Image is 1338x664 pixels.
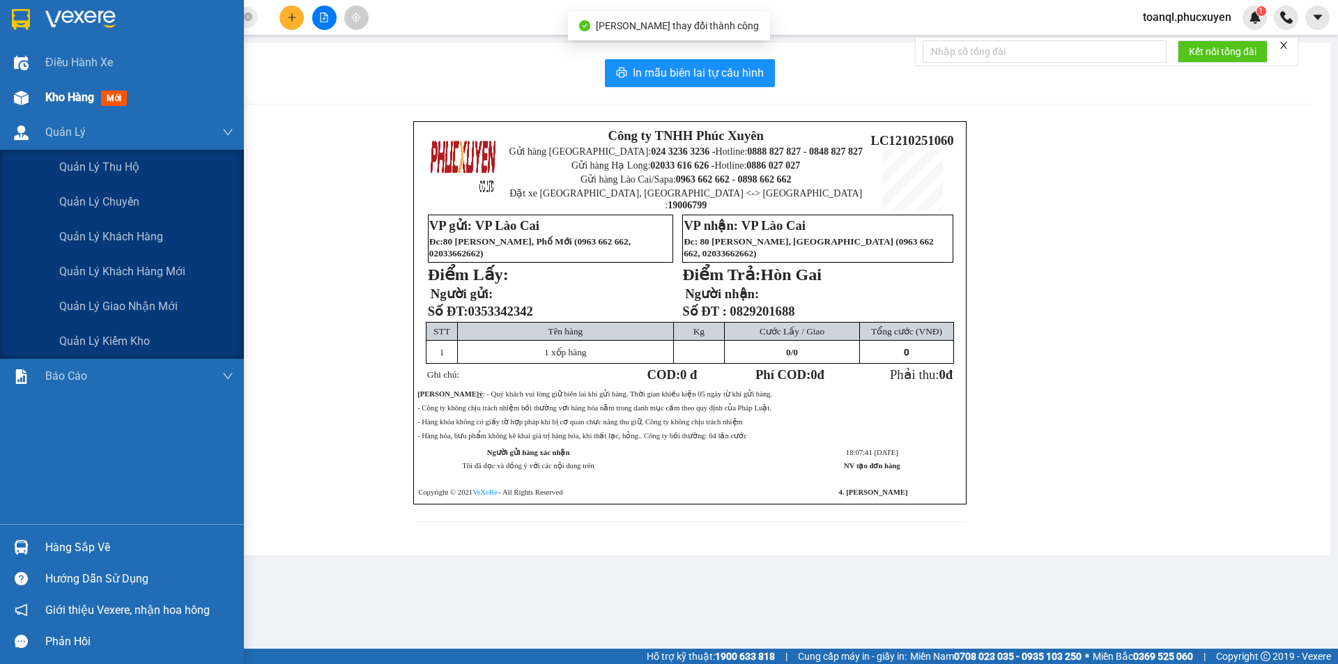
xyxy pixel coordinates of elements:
[684,218,738,233] strong: VP nhận:
[1261,651,1270,661] span: copyright
[1178,40,1268,63] button: Kết nối tổng đài
[428,304,533,318] strong: Số ĐT:
[45,631,233,652] div: Phản hồi
[810,367,817,382] span: 0
[417,418,743,426] span: - Hàng khóa không có giấy tờ hợp pháp khi bị cơ quan chưc năng thu giữ, Công ty không chịu trách ...
[548,326,583,337] span: Tên hàng
[680,367,697,382] span: 0 đ
[45,601,210,619] span: Giới thiệu Vexere, nhận hoa hồng
[682,265,760,284] strong: Điểm Trả:
[287,13,297,22] span: plus
[685,286,759,301] strong: Người nhận:
[870,133,953,148] span: LC1210251060
[846,449,898,456] span: 18:07:41 [DATE]
[427,369,459,380] span: Ghi chú:
[417,390,772,398] span: : - Quý khách vui lòng giữ biên lai khi gửi hàng. Thời gian khiếu kiện 05 ngày từ khi gửi hàng.
[890,367,953,382] span: Phải thu:
[1259,6,1263,16] span: 1
[746,160,800,171] strong: 0886 027 027
[14,369,29,384] img: solution-icon
[417,404,771,412] span: - Công ty không chịu trách nhiệm bồi thường vơi hàng hóa nằm trong danh mục cấm theo quy định của...
[440,236,443,247] span: :
[429,131,498,199] img: logo
[954,651,1082,662] strong: 0708 023 035 - 0935 103 250
[417,390,479,398] strong: [PERSON_NAME]
[244,13,252,21] span: close-circle
[468,304,533,318] span: 0353342342
[1280,11,1293,24] img: phone-icon
[839,488,908,496] strong: 4. [PERSON_NAME]
[429,236,631,258] span: Đc 80 [PERSON_NAME], Phố Mới (
[479,390,482,398] strong: ý
[222,127,233,138] span: down
[684,236,934,258] span: Đc: 80 [PERSON_NAME], [GEOGRAPHIC_DATA] (
[923,40,1167,63] input: Nhập số tổng đài
[684,236,934,258] span: 0963 662 662, 02033662662)
[279,6,304,30] button: plus
[682,304,727,318] strong: Số ĐT :
[1312,11,1324,24] span: caret-down
[59,228,163,245] span: Quản lý khách hàng
[15,603,28,617] span: notification
[101,91,127,106] span: mới
[351,13,361,22] span: aim
[1204,649,1206,664] span: |
[59,193,139,210] span: Quản lý chuyến
[45,123,86,141] span: Quản Lý
[1085,654,1089,659] span: ⚪️
[871,326,942,337] span: Tổng cước (VNĐ)
[904,347,909,357] span: 0
[1279,40,1289,50] span: close
[59,298,178,315] span: Quản lý giao nhận mới
[693,326,705,337] span: Kg
[14,540,29,555] img: warehouse-icon
[785,649,787,664] span: |
[1093,649,1193,664] span: Miền Bắc
[1256,6,1266,16] sup: 1
[844,462,900,470] strong: NV tạo đơn hàng
[45,54,113,71] span: Điều hành xe
[755,367,824,382] strong: Phí COD: đ
[472,488,498,496] a: VeXeRe
[319,13,329,22] span: file-add
[544,347,587,357] span: 1 xốp hàng
[786,347,791,357] span: 0
[1249,11,1261,24] img: icon-new-feature
[59,158,139,176] span: Quản lý thu hộ
[244,11,252,24] span: close-circle
[580,174,792,185] span: Gửi hàng Lào Cai/Sapa:
[45,569,233,589] div: Hướng dẫn sử dụng
[1132,8,1243,26] span: toanql.phucxuyen
[633,64,764,82] span: In mẫu biên lai tự cấu hình
[45,91,94,104] span: Kho hàng
[730,304,794,318] span: 0829201688
[15,572,28,585] span: question-circle
[741,218,806,233] span: VP Lào Cai
[946,367,953,382] span: đ
[59,332,150,350] span: Quản lý kiểm kho
[647,367,697,382] strong: COD:
[1305,6,1330,30] button: caret-down
[462,462,594,470] span: Tôi đã đọc và đồng ý với các nội dung trên
[12,9,30,30] img: logo-vxr
[761,265,822,284] span: Hòn Gai
[798,649,907,664] span: Cung cấp máy in - giấy in:
[428,265,509,284] strong: Điểm Lấy:
[14,125,29,140] img: warehouse-icon
[14,56,29,70] img: warehouse-icon
[440,347,445,357] span: 1
[910,649,1082,664] span: Miền Nam
[715,651,775,662] strong: 1900 633 818
[579,20,590,31] span: check-circle
[59,263,185,280] span: Quản lý khách hàng mới
[647,649,775,664] span: Hỗ trợ kỹ thuật:
[760,326,824,337] span: Cước Lấy / Giao
[487,449,570,456] strong: Người gửi hàng xác nhận
[433,326,450,337] span: STT
[509,188,862,210] span: Đặt xe [GEOGRAPHIC_DATA], [GEOGRAPHIC_DATA] <-> [GEOGRAPHIC_DATA] :
[418,488,562,496] span: Copyright © 2021 – All Rights Reserved
[676,174,792,185] strong: 0963 662 662 - 0898 662 662
[45,537,233,558] div: Hàng sắp về
[786,347,798,357] span: /0
[509,146,863,157] span: Gửi hàng [GEOGRAPHIC_DATA]: Hotline:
